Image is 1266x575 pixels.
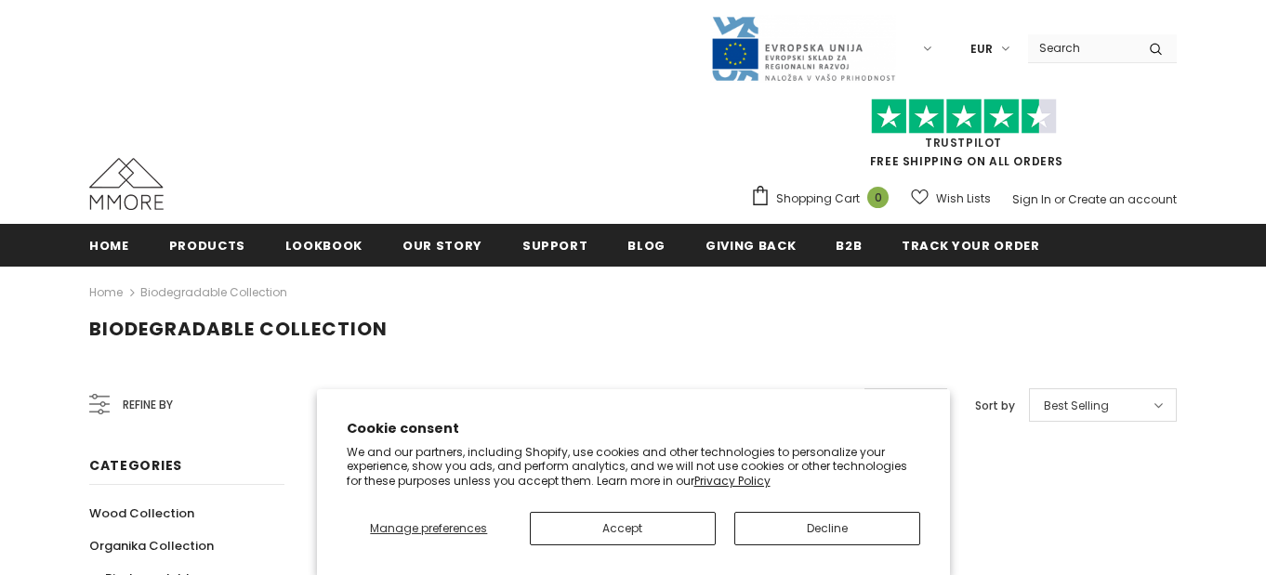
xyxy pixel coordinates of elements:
[370,520,487,536] span: Manage preferences
[867,187,889,208] span: 0
[1012,191,1051,207] a: Sign In
[347,445,920,489] p: We and our partners, including Shopify, use cookies and other technologies to personalize your ex...
[902,237,1039,255] span: Track your order
[1028,34,1135,61] input: Search Site
[694,473,771,489] a: Privacy Policy
[706,224,796,266] a: Giving back
[710,40,896,56] a: Javni Razpis
[169,224,245,266] a: Products
[89,497,194,529] a: Wood Collection
[750,107,1177,169] span: FREE SHIPPING ON ALL ORDERS
[925,135,1002,150] a: Trustpilot
[140,284,287,300] a: Biodegradable Collection
[530,512,716,545] button: Accept
[936,189,991,208] span: Wish Lists
[89,158,164,210] img: MMORE Cases
[750,185,898,213] a: Shopping Cart 0
[522,224,588,266] a: support
[1054,191,1065,207] span: or
[710,15,896,83] img: Javni Razpis
[89,281,123,304] a: Home
[522,237,588,255] span: support
[89,224,129,266] a: Home
[285,237,363,255] span: Lookbook
[871,98,1057,135] img: Trust Pilot Stars
[347,419,920,438] h2: Cookie consent
[975,397,1015,415] label: Sort by
[169,237,245,255] span: Products
[123,395,173,415] span: Refine by
[836,237,862,255] span: B2B
[347,512,512,545] button: Manage preferences
[402,224,482,266] a: Our Story
[1068,191,1177,207] a: Create an account
[1044,397,1109,415] span: Best Selling
[89,529,214,562] a: Organika Collection
[970,40,993,59] span: EUR
[89,237,129,255] span: Home
[734,512,920,545] button: Decline
[776,189,860,208] span: Shopping Cart
[902,224,1039,266] a: Track your order
[911,182,991,215] a: Wish Lists
[89,537,214,555] span: Organika Collection
[706,237,796,255] span: Giving back
[285,224,363,266] a: Lookbook
[836,224,862,266] a: B2B
[89,456,182,475] span: Categories
[402,237,482,255] span: Our Story
[627,237,666,255] span: Blog
[89,316,388,342] span: Biodegradable Collection
[627,224,666,266] a: Blog
[89,504,194,522] span: Wood Collection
